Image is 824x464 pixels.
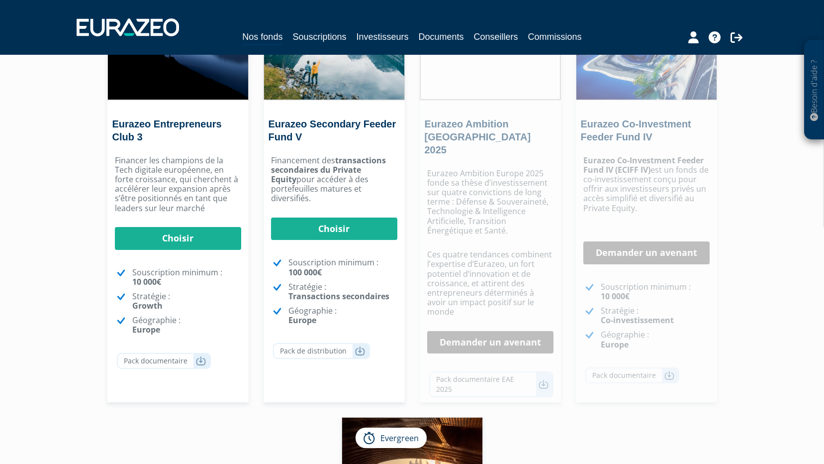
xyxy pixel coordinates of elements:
[132,268,241,287] p: Souscription minimum :
[585,367,679,383] a: Pack documentaire
[273,343,370,359] a: Pack de distribution
[429,371,553,397] a: Pack documentaire EAE 2025
[115,227,241,250] a: Choisir
[288,258,397,277] p: Souscription minimum :
[583,156,710,213] p: est un fonds de co-investissement conçu pour offrir aux investisseurs privés un accès simplifié e...
[419,30,464,44] a: Documents
[583,241,710,264] a: Demander un avenant
[288,306,397,325] p: Géographie :
[583,155,704,175] strong: Eurazeo Co-Investment Feeder Fund IV (ECIFF IV)
[288,282,397,301] p: Stratégie :
[292,30,346,44] a: Souscriptions
[77,18,179,36] img: 1732889491-logotype_eurazeo_blanc_rvb.png
[356,30,408,44] a: Investisseurs
[601,282,710,301] p: Souscription minimum :
[425,118,531,155] a: Eurazeo Ambition [GEOGRAPHIC_DATA] 2025
[474,30,518,44] a: Conseillers
[601,306,710,325] p: Stratégie :
[132,316,241,335] p: Géographie :
[115,156,241,213] p: Financer les champions de la Tech digitale européenne, en forte croissance, qui cherchent à accél...
[132,300,163,311] strong: Growth
[581,118,691,142] a: Eurazeo Co-Investment Feeder Fund IV
[112,118,222,142] a: Eurazeo Entrepreneurs Club 3
[288,315,316,326] strong: Europe
[427,169,553,245] p: Eurazeo Ambition Europe 2025 fonde sa thèse d’investissement sur quatre convictions de long terme...
[271,155,386,185] strong: transactions secondaires du Private Equity
[288,291,389,302] strong: Transactions secondaires
[427,331,553,354] a: Demander un avenant
[601,291,630,302] strong: 10 000€
[242,30,282,45] a: Nos fonds
[132,276,161,287] strong: 10 000€
[601,339,629,350] strong: Europe
[132,292,241,311] p: Stratégie :
[288,267,322,278] strong: 100 000€
[528,30,582,44] a: Commissions
[601,315,674,326] strong: Co-investissement
[809,45,820,135] p: Besoin d'aide ?
[271,156,397,204] p: Financement des pour accéder à des portefeuilles matures et diversifiés.
[271,218,397,240] a: Choisir
[269,118,396,142] a: Eurazeo Secondary Feeder Fund V
[427,250,553,317] p: Ces quatre tendances combinent l’expertise d’Eurazeo, un fort potentiel d’innovation et de croiss...
[132,324,160,335] strong: Europe
[117,353,211,369] a: Pack documentaire
[601,330,710,349] p: Géographie :
[356,428,427,449] div: Evergreen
